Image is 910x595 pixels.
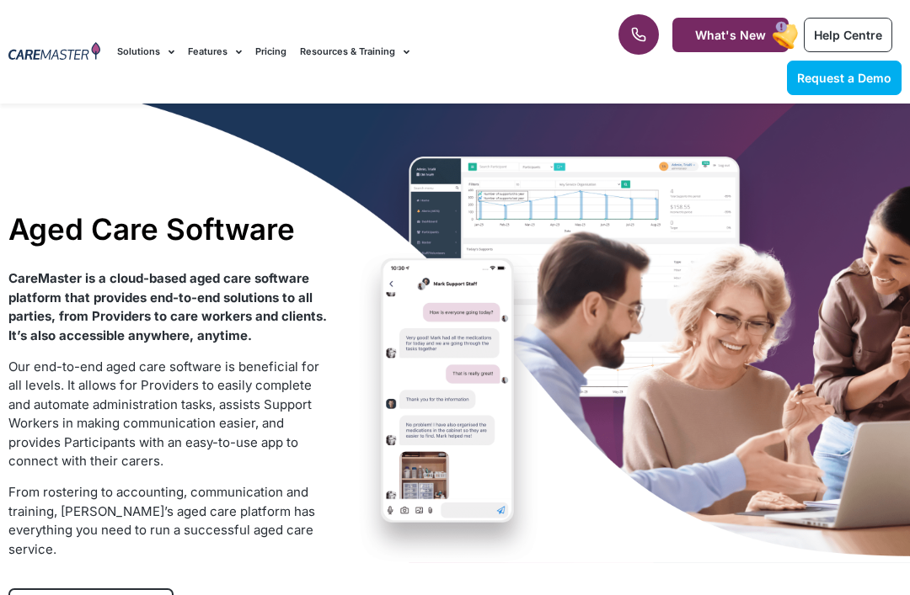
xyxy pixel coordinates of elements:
[188,24,242,80] a: Features
[8,484,315,557] span: From rostering to accounting, communication and training, [PERSON_NAME]’s aged care platform has ...
[814,28,882,42] span: Help Centre
[797,71,891,85] span: Request a Demo
[8,211,329,247] h1: Aged Care Software
[117,24,580,80] nav: Menu
[255,24,286,80] a: Pricing
[787,61,902,95] a: Request a Demo
[695,28,766,42] span: What's New
[8,359,319,470] span: Our end-to-end aged care software is beneficial for all levels. It allows for Providers to easily...
[804,18,892,52] a: Help Centre
[8,42,100,62] img: CareMaster Logo
[8,270,327,343] strong: CareMaster is a cloud-based aged care software platform that provides end-to-end solutions to all...
[300,24,409,80] a: Resources & Training
[117,24,174,80] a: Solutions
[672,18,789,52] a: What's New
